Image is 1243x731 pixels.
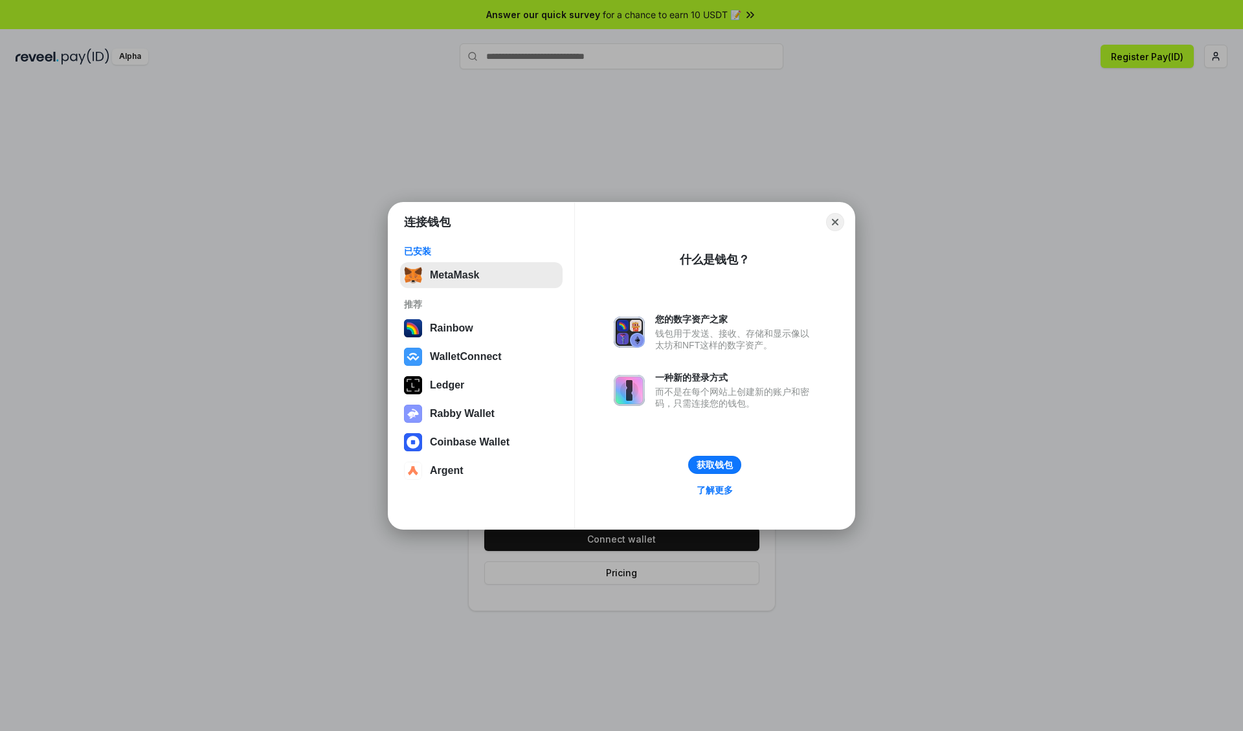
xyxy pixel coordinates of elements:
[614,317,645,348] img: svg+xml,%3Csvg%20xmlns%3D%22http%3A%2F%2Fwww.w3.org%2F2000%2Fsvg%22%20fill%3D%22none%22%20viewBox...
[655,313,816,325] div: 您的数字资产之家
[430,351,502,363] div: WalletConnect
[404,266,422,284] img: svg+xml,%3Csvg%20fill%3D%22none%22%20height%3D%2233%22%20viewBox%3D%220%200%2035%2033%22%20width%...
[400,262,563,288] button: MetaMask
[697,484,733,496] div: 了解更多
[404,433,422,451] img: svg+xml,%3Csvg%20width%3D%2228%22%20height%3D%2228%22%20viewBox%3D%220%200%2028%2028%22%20fill%3D...
[400,458,563,484] button: Argent
[404,245,559,257] div: 已安装
[404,298,559,310] div: 推荐
[697,459,733,471] div: 获取钱包
[430,269,479,281] div: MetaMask
[400,429,563,455] button: Coinbase Wallet
[404,348,422,366] img: svg+xml,%3Csvg%20width%3D%2228%22%20height%3D%2228%22%20viewBox%3D%220%200%2028%2028%22%20fill%3D...
[430,465,464,477] div: Argent
[655,386,816,409] div: 而不是在每个网站上创建新的账户和密码，只需连接您的钱包。
[688,456,741,474] button: 获取钱包
[404,319,422,337] img: svg+xml,%3Csvg%20width%3D%22120%22%20height%3D%22120%22%20viewBox%3D%220%200%20120%20120%22%20fil...
[655,372,816,383] div: 一种新的登录方式
[430,408,495,420] div: Rabby Wallet
[400,344,563,370] button: WalletConnect
[680,252,750,267] div: 什么是钱包？
[400,315,563,341] button: Rainbow
[400,372,563,398] button: Ledger
[655,328,816,351] div: 钱包用于发送、接收、存储和显示像以太坊和NFT这样的数字资产。
[404,214,451,230] h1: 连接钱包
[430,379,464,391] div: Ledger
[689,482,741,499] a: 了解更多
[614,375,645,406] img: svg+xml,%3Csvg%20xmlns%3D%22http%3A%2F%2Fwww.w3.org%2F2000%2Fsvg%22%20fill%3D%22none%22%20viewBox...
[400,401,563,427] button: Rabby Wallet
[404,462,422,480] img: svg+xml,%3Csvg%20width%3D%2228%22%20height%3D%2228%22%20viewBox%3D%220%200%2028%2028%22%20fill%3D...
[430,436,510,448] div: Coinbase Wallet
[826,213,844,231] button: Close
[430,322,473,334] div: Rainbow
[404,376,422,394] img: svg+xml,%3Csvg%20xmlns%3D%22http%3A%2F%2Fwww.w3.org%2F2000%2Fsvg%22%20width%3D%2228%22%20height%3...
[404,405,422,423] img: svg+xml,%3Csvg%20xmlns%3D%22http%3A%2F%2Fwww.w3.org%2F2000%2Fsvg%22%20fill%3D%22none%22%20viewBox...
